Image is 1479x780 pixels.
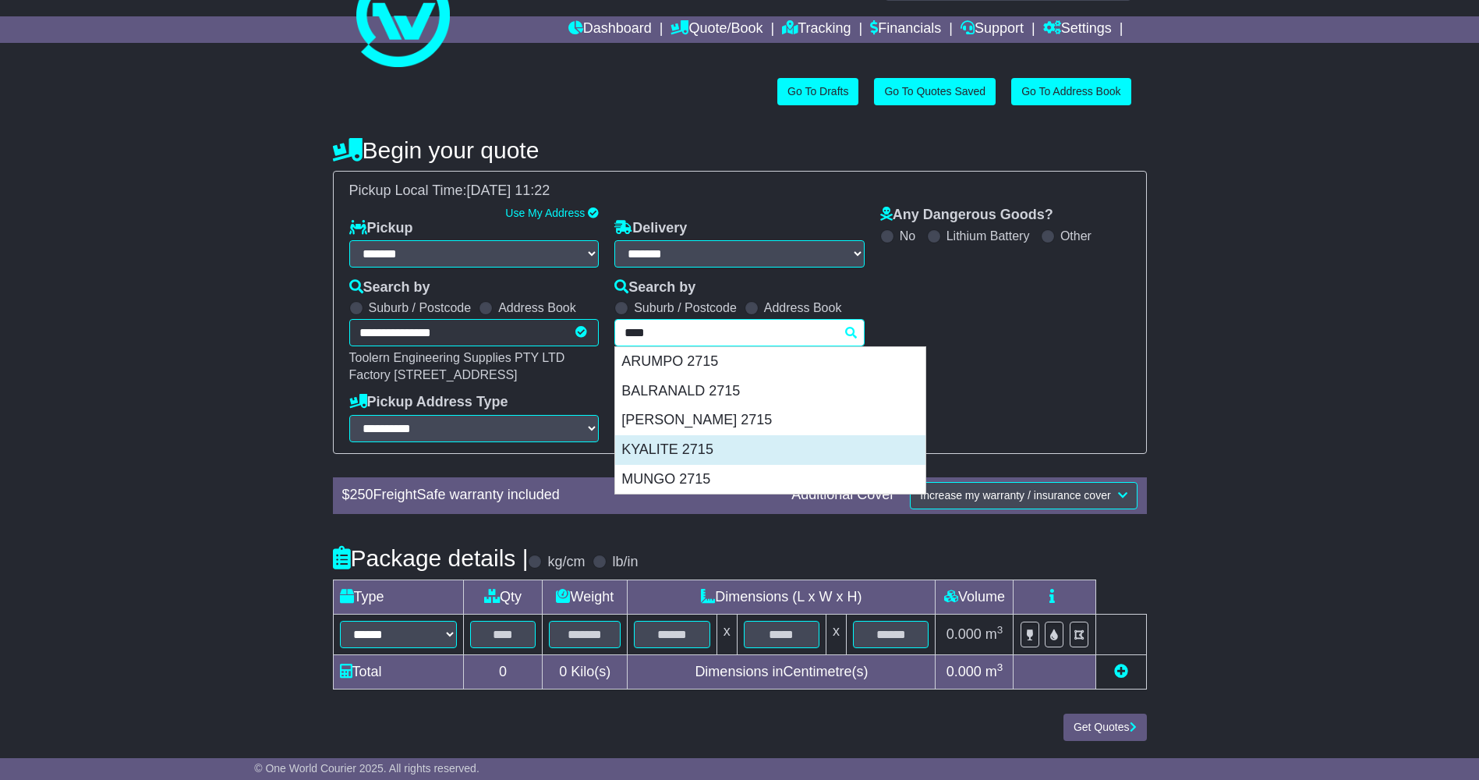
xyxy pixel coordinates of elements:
label: No [900,229,915,243]
h4: Package details | [333,545,529,571]
label: Suburb / Postcode [634,300,737,315]
label: kg/cm [547,554,585,571]
td: Volume [936,580,1014,614]
td: 0 [463,654,543,689]
label: Search by [349,279,430,296]
span: m [985,626,1003,642]
a: Use My Address [505,207,585,219]
a: Tracking [782,16,851,43]
div: Pickup Local Time: [341,183,1138,200]
label: Pickup [349,220,413,237]
label: lb/in [612,554,638,571]
div: Additional Cover [784,487,902,504]
a: Support [961,16,1024,43]
button: Get Quotes [1063,714,1147,741]
a: Financials [870,16,941,43]
td: x [717,614,737,654]
a: Settings [1043,16,1112,43]
span: © One World Courier 2025. All rights reserved. [254,762,479,775]
span: Factory [STREET_ADDRESS] [349,368,518,381]
td: Type [333,580,463,614]
span: Toolern Engineering Supplies PTY LTD [349,351,565,364]
a: Go To Address Book [1011,78,1130,105]
td: Total [333,654,463,689]
div: [PERSON_NAME] 2715 [615,406,925,435]
label: Address Book [764,300,842,315]
span: 0.000 [946,626,982,642]
a: Quote/Book [671,16,762,43]
div: KYALITE 2715 [615,435,925,465]
label: Search by [614,279,695,296]
td: Weight [543,580,628,614]
sup: 3 [997,624,1003,636]
div: MUNGO 2715 [615,465,925,495]
label: Address Book [498,300,576,315]
span: 0 [559,664,567,679]
label: Other [1060,229,1092,243]
label: Any Dangerous Goods? [880,207,1053,224]
a: Go To Drafts [777,78,858,105]
h4: Begin your quote [333,137,1147,163]
label: Lithium Battery [946,229,1030,243]
td: Qty [463,580,543,614]
a: Go To Quotes Saved [874,78,996,105]
div: $ FreightSafe warranty included [334,487,784,504]
a: Add new item [1114,664,1128,679]
label: Suburb / Postcode [369,300,472,315]
sup: 3 [997,661,1003,673]
span: 0.000 [946,664,982,679]
div: BALRANALD 2715 [615,377,925,406]
button: Increase my warranty / insurance cover [910,482,1137,509]
div: ARUMPO 2715 [615,347,925,377]
span: 250 [350,487,373,502]
span: m [985,664,1003,679]
label: Delivery [614,220,687,237]
td: x [826,614,847,654]
span: [DATE] 11:22 [467,183,550,198]
a: Dashboard [568,16,652,43]
span: Increase my warranty / insurance cover [920,489,1110,502]
td: Kilo(s) [543,654,628,689]
label: Pickup Address Type [349,394,508,411]
td: Dimensions (L x W x H) [628,580,936,614]
td: Dimensions in Centimetre(s) [628,654,936,689]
